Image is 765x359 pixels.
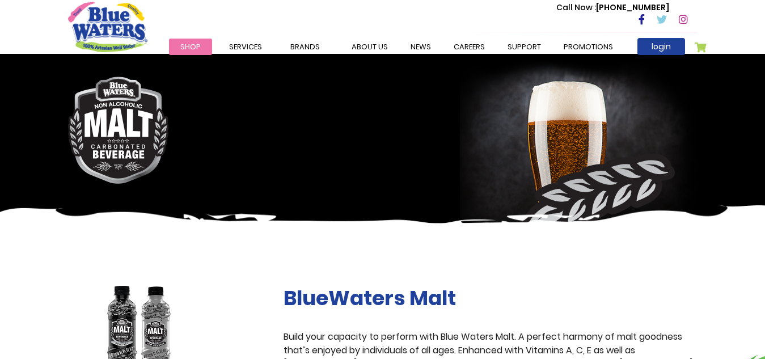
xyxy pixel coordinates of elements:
a: Promotions [552,39,624,55]
a: Shop [169,39,212,55]
a: News [399,39,442,55]
h2: BlueWaters Malt [284,286,698,310]
a: support [496,39,552,55]
a: Services [218,39,273,55]
a: careers [442,39,496,55]
a: about us [340,39,399,55]
span: Shop [180,41,201,52]
a: store logo [68,2,147,52]
span: Call Now : [556,2,596,13]
span: Brands [290,41,320,52]
p: [PHONE_NUMBER] [556,2,669,14]
span: Services [229,41,262,52]
a: login [637,38,685,55]
a: Brands [279,39,331,55]
img: malt-banner-right.png [460,60,706,256]
img: malt-logo.png [68,77,169,184]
